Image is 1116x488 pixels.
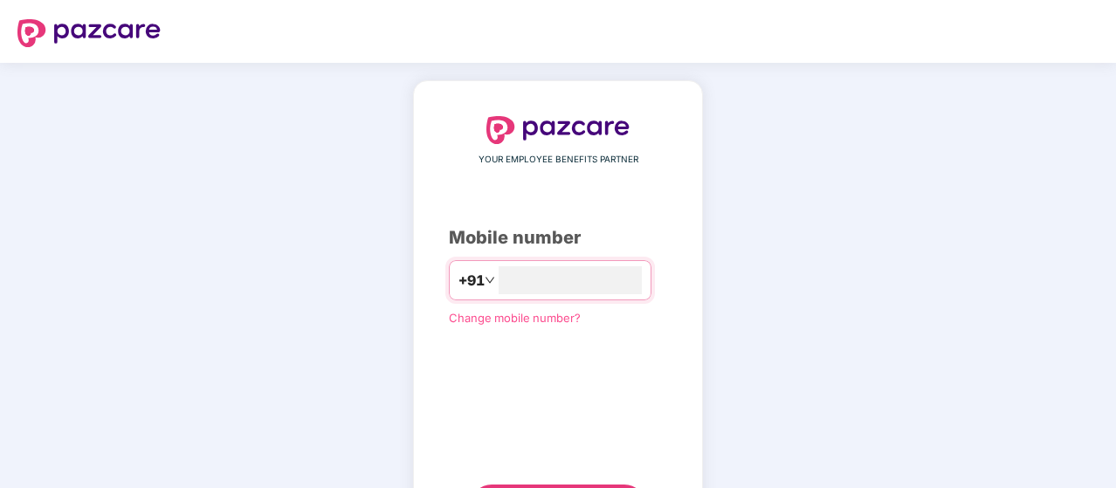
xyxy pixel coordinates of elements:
[17,19,161,47] img: logo
[485,275,495,285] span: down
[449,311,581,325] a: Change mobile number?
[458,270,485,292] span: +91
[449,224,667,251] div: Mobile number
[479,153,638,167] span: YOUR EMPLOYEE BENEFITS PARTNER
[486,116,630,144] img: logo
